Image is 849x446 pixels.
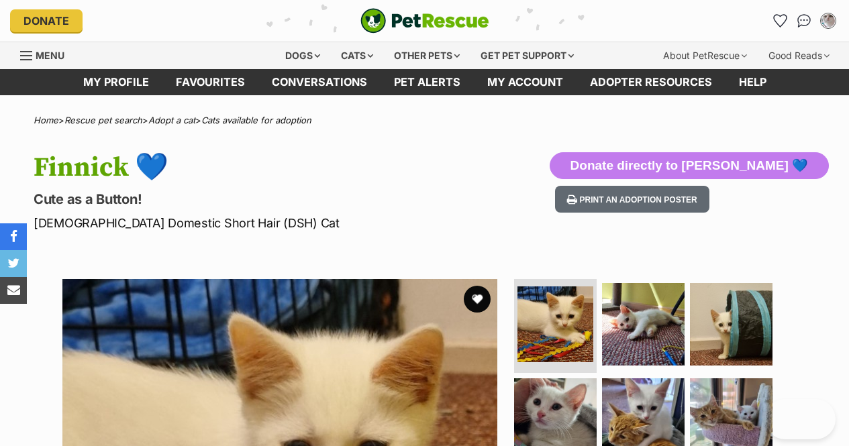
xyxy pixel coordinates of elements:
[162,69,258,95] a: Favourites
[474,69,577,95] a: My account
[332,42,383,69] div: Cats
[690,283,772,366] img: Photo of Finnick 💙
[817,10,839,32] button: My account
[20,42,74,66] a: Menu
[34,115,58,125] a: Home
[471,42,583,69] div: Get pet support
[759,42,839,69] div: Good Reads
[726,69,780,95] a: Help
[577,69,726,95] a: Adopter resources
[555,186,709,213] button: Print an adoption poster
[64,115,142,125] a: Rescue pet search
[385,42,469,69] div: Other pets
[464,286,491,313] button: favourite
[517,286,593,362] img: Photo of Finnick 💙
[34,214,519,232] p: [DEMOGRAPHIC_DATA] Domestic Short Hair (DSH) Cat
[793,10,815,32] a: Conversations
[550,152,829,179] button: Donate directly to [PERSON_NAME] 💙
[381,69,474,95] a: Pet alerts
[765,399,836,439] iframe: Help Scout Beacon - Open
[201,115,311,125] a: Cats available for adoption
[769,10,791,32] a: Favourites
[34,190,519,209] p: Cute as a Button!
[276,42,330,69] div: Dogs
[70,69,162,95] a: My profile
[10,9,83,32] a: Donate
[769,10,839,32] ul: Account quick links
[654,42,756,69] div: About PetRescue
[360,8,489,34] img: logo-cat-932fe2b9b8326f06289b0f2fb663e598f794de774fb13d1741a6617ecf9a85b4.svg
[821,14,835,27] img: *IV* profile pic
[360,8,489,34] a: PetRescue
[148,115,195,125] a: Adopt a cat
[36,50,64,61] span: Menu
[34,152,519,183] h1: Finnick 💙
[602,283,685,366] img: Photo of Finnick 💙
[797,14,811,27] img: chat-41dd97257d64d25036548639549fe6c8038ab92f7586957e7f3b1b290dea8141.svg
[258,69,381,95] a: conversations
